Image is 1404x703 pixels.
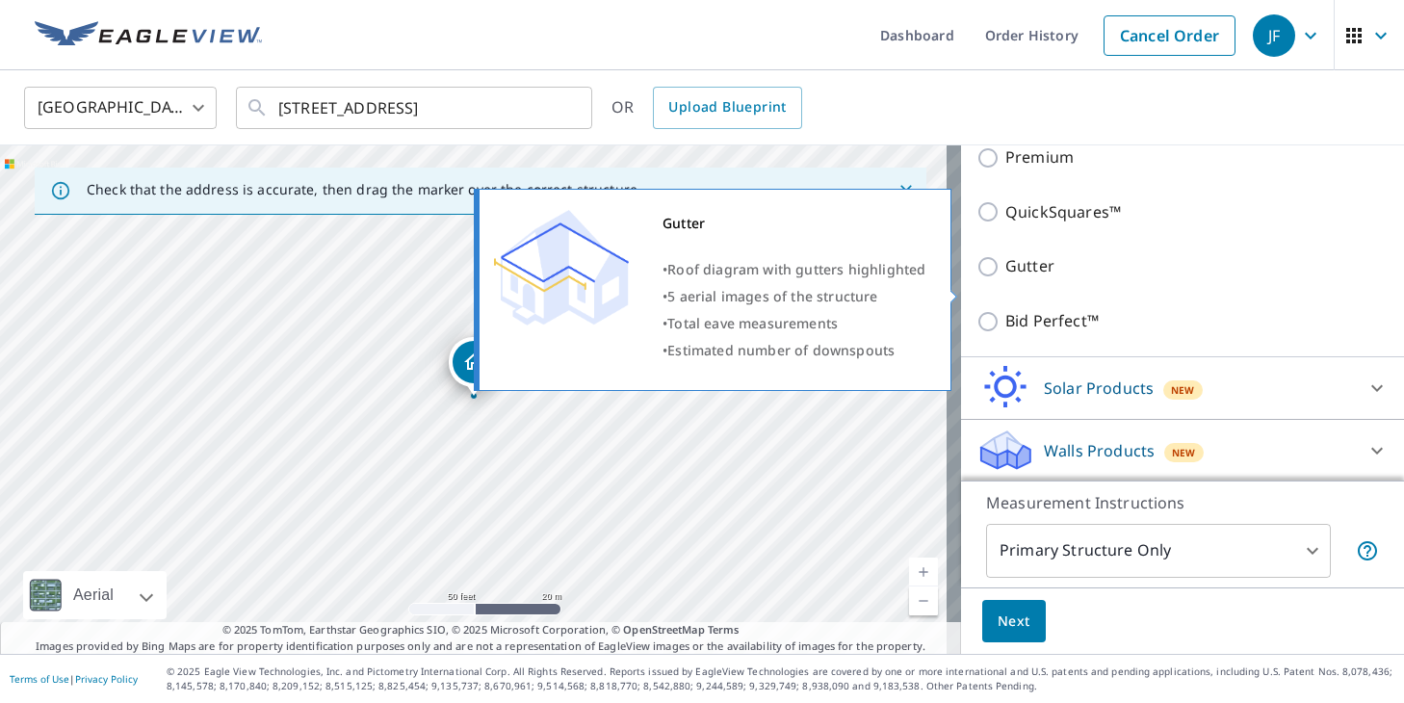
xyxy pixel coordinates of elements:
[1005,200,1121,224] p: QuickSquares™
[1104,15,1235,56] a: Cancel Order
[663,337,926,364] div: •
[1005,254,1054,278] p: Gutter
[1172,445,1196,460] span: New
[611,87,802,129] div: OR
[667,341,895,359] span: Estimated number of downspouts
[1044,377,1154,400] p: Solar Products
[87,181,641,198] p: Check that the address is accurate, then drag the marker over the correct structure.
[894,178,919,203] button: Close
[663,310,926,337] div: •
[909,558,938,586] a: Current Level 19, Zoom In
[67,571,119,619] div: Aerial
[1356,539,1379,562] span: Your report will include only the primary structure on the property. For example, a detached gara...
[1005,309,1099,333] p: Bid Perfect™
[653,87,801,129] a: Upload Blueprint
[976,365,1389,411] div: Solar ProductsNew
[668,95,786,119] span: Upload Blueprint
[10,672,69,686] a: Terms of Use
[623,622,704,637] a: OpenStreetMap
[998,610,1030,634] span: Next
[278,81,553,135] input: Search by address or latitude-longitude
[986,491,1379,514] p: Measurement Instructions
[494,210,629,325] img: Premium
[986,524,1331,578] div: Primary Structure Only
[982,600,1046,643] button: Next
[976,428,1389,474] div: Walls ProductsNew
[667,260,925,278] span: Roof diagram with gutters highlighted
[663,256,926,283] div: •
[667,314,838,332] span: Total eave measurements
[667,287,877,305] span: 5 aerial images of the structure
[24,81,217,135] div: [GEOGRAPHIC_DATA]
[1044,439,1155,462] p: Walls Products
[222,622,740,638] span: © 2025 TomTom, Earthstar Geographics SIO, © 2025 Microsoft Corporation, ©
[1253,14,1295,57] div: JF
[449,337,499,397] div: Dropped pin, building 1, Residential property, 468 Rockaway Valley Rd Boonton, NJ 07005
[75,672,138,686] a: Privacy Policy
[663,210,926,237] div: Gutter
[23,571,167,619] div: Aerial
[10,673,138,685] p: |
[708,622,740,637] a: Terms
[35,21,262,50] img: EV Logo
[663,283,926,310] div: •
[909,586,938,615] a: Current Level 19, Zoom Out
[167,664,1394,693] p: © 2025 Eagle View Technologies, Inc. and Pictometry International Corp. All Rights Reserved. Repo...
[1005,145,1074,169] p: Premium
[1171,382,1195,398] span: New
